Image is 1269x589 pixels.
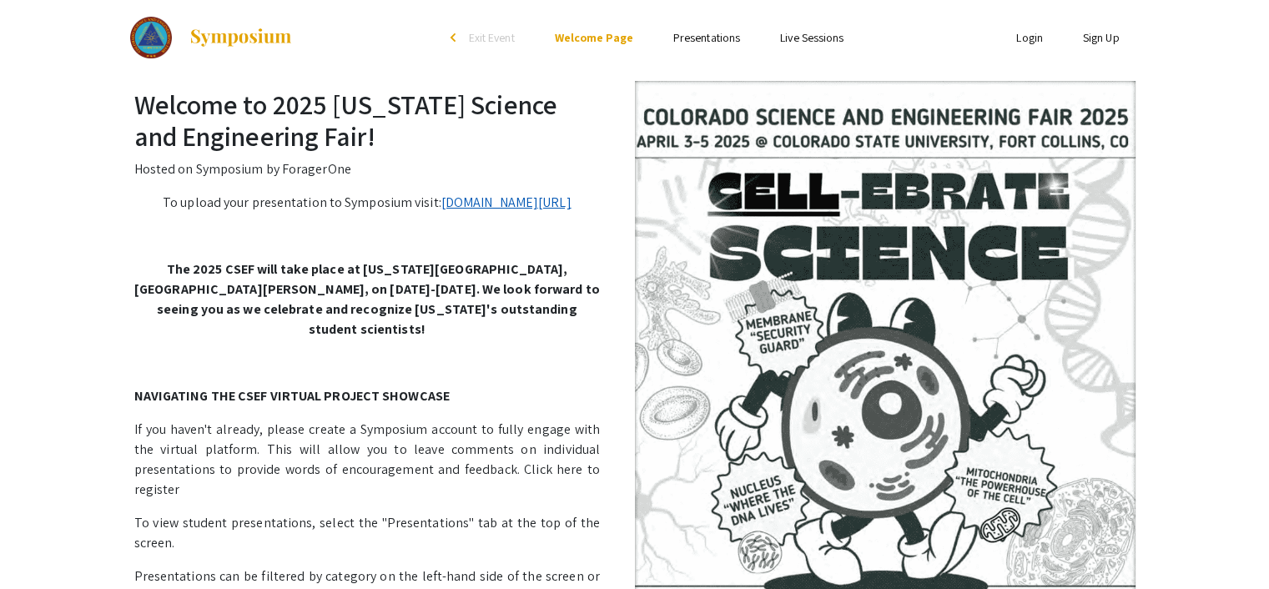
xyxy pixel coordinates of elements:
[13,514,71,576] iframe: Chat
[130,17,294,58] a: 2025 Colorado Science and Engineering Fair
[134,513,1136,553] p: To view student presentations, select the "Presentations" tab at the top of the screen.
[134,159,1136,179] p: Hosted on Symposium by ForagerOne
[130,17,173,58] img: 2025 Colorado Science and Engineering Fair
[673,30,740,45] a: Presentations
[189,28,293,48] img: Symposium by ForagerOne
[134,387,450,405] strong: NAVIGATING THE CSEF VIRTUAL PROJECT SHOWCASE
[780,30,843,45] a: Live Sessions
[555,30,633,45] a: Welcome Page
[134,260,600,338] strong: The 2025 CSEF will take place at [US_STATE][GEOGRAPHIC_DATA], [GEOGRAPHIC_DATA][PERSON_NAME], on ...
[451,33,461,43] div: arrow_back_ios
[1016,30,1043,45] a: Login
[134,88,1136,153] h2: Welcome to 2025 [US_STATE] Science and Engineering Fair!
[441,194,572,211] a: [DOMAIN_NAME][URL]
[1083,30,1120,45] a: Sign Up
[469,30,515,45] span: Exit Event
[134,420,1136,500] p: If you haven't already, please create a Symposium account to fully engage with the virtual platfo...
[134,193,1136,213] p: To upload your presentation to Symposium visit:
